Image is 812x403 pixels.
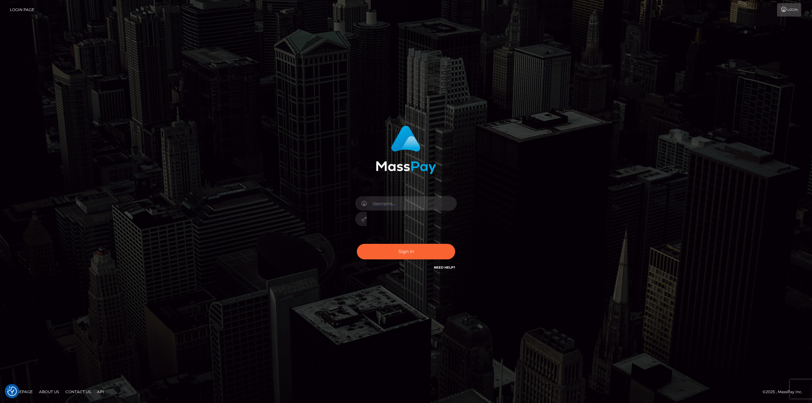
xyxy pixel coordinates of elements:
[763,388,807,395] div: © 2025 , MassPay Inc.
[63,387,93,397] a: Contact Us
[36,387,62,397] a: About Us
[434,265,455,270] a: Need Help?
[10,3,34,16] a: Login Page
[357,244,455,259] button: Sign in
[7,387,17,396] img: Revisit consent button
[7,387,35,397] a: Homepage
[376,126,436,174] img: MassPay Login
[367,196,457,211] input: Username...
[7,387,17,396] button: Consent Preferences
[95,387,107,397] a: API
[777,3,801,16] a: Login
